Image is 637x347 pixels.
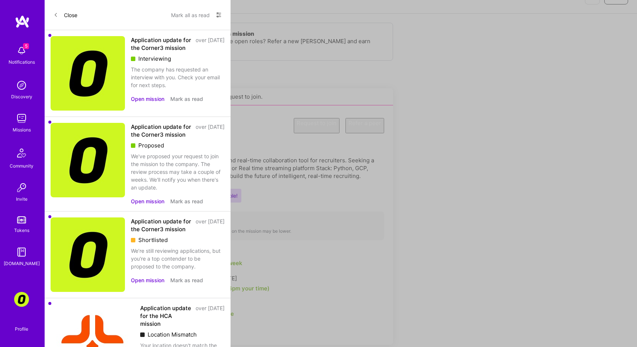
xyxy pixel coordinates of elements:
div: Interviewing [131,55,225,63]
button: Close [54,9,77,21]
img: Company Logo [51,217,125,292]
div: over [DATE] [196,217,225,233]
div: We’re still reviewing applications, but you're a top contender to be proposed to the company. [131,247,225,270]
img: discovery [14,78,29,93]
div: over [DATE] [196,36,225,52]
button: Open mission [131,276,164,284]
div: Tokens [14,226,29,234]
span: 5 [23,43,29,49]
div: Application update for the Corner3 mission [131,217,191,233]
img: teamwork [14,111,29,126]
div: We've proposed your request to join the mission to the company. The review process may take a cou... [131,152,225,191]
img: Company Logo [51,123,125,197]
a: Profile [12,317,31,332]
a: Corner3: Building an AI User Researcher [12,292,31,307]
div: The company has requested an interview with you. Check your email for next steps. [131,66,225,89]
div: Invite [16,195,28,203]
button: Open mission [131,95,164,103]
div: Application update for the Corner3 mission [131,123,191,139]
div: over [DATE] [196,123,225,139]
img: Invite [14,180,29,195]
img: Company Logo [51,36,125,111]
button: Mark all as read [171,9,210,21]
div: Missions [13,126,31,134]
div: Location Mismatch [140,331,225,338]
img: Community [13,144,30,162]
div: Community [10,162,33,170]
div: [DOMAIN_NAME] [4,260,40,267]
button: Mark as read [170,276,203,284]
img: logo [15,15,30,28]
button: Open mission [131,197,164,205]
img: guide book [14,245,29,260]
div: Profile [15,325,28,332]
div: Discovery [11,93,32,101]
img: bell [14,43,29,58]
div: Notifications [9,58,35,66]
div: Proposed [131,141,225,149]
div: over [DATE] [196,304,225,328]
div: Application update for the HCA mission [140,304,191,328]
button: Mark as read [170,95,203,103]
div: Application update for the Corner3 mission [131,36,191,52]
div: Shortlisted [131,236,225,244]
img: Corner3: Building an AI User Researcher [14,292,29,307]
button: Mark as read [170,197,203,205]
img: tokens [17,216,26,223]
